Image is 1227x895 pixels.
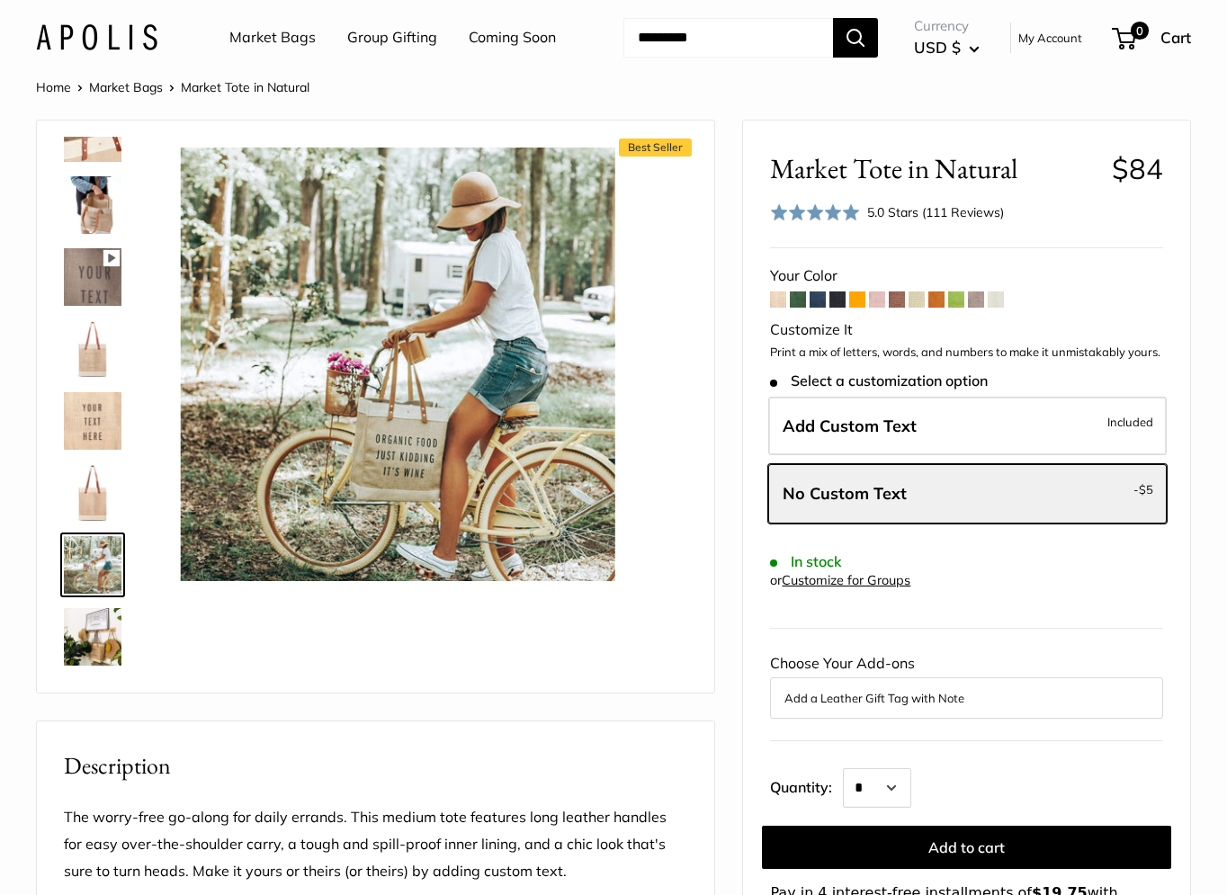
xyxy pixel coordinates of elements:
[914,13,980,39] span: Currency
[60,317,125,381] a: description_Seal of authenticity printed on the backside of every bag.
[1133,479,1153,500] span: -
[60,245,125,309] a: Market Tote in Natural
[1112,151,1163,186] span: $84
[64,392,121,450] img: description_Custom printed text with eco-friendly ink.
[1160,28,1191,47] span: Cart
[181,148,614,581] img: Market Tote in Natural
[1107,411,1153,433] span: Included
[36,79,71,95] a: Home
[89,79,163,95] a: Market Bags
[783,483,907,504] span: No Custom Text
[770,763,843,808] label: Quantity:
[770,152,1097,185] span: Market Tote in Natural
[770,650,1163,719] div: Choose Your Add-ons
[60,173,125,237] a: description_Inner pocket good for daily drivers.
[469,24,556,51] a: Coming Soon
[833,18,878,58] button: Search
[1131,22,1149,40] span: 0
[347,24,437,51] a: Group Gifting
[64,248,121,306] img: Market Tote in Natural
[770,568,910,593] div: or
[770,372,987,389] span: Select a customization option
[619,139,692,157] span: Best Seller
[1018,27,1082,49] a: My Account
[60,604,125,669] a: Market Tote in Natural
[181,79,309,95] span: Market Tote in Natural
[1114,23,1191,52] a: 0 Cart
[914,38,961,57] span: USD $
[64,608,121,666] img: Market Tote in Natural
[768,397,1167,456] label: Add Custom Text
[14,827,193,881] iframe: Sign Up via Text for Offers
[1139,482,1153,497] span: $5
[60,533,125,597] a: Market Tote in Natural
[64,536,121,594] img: Market Tote in Natural
[867,202,1004,222] div: 5.0 Stars (111 Reviews)
[64,804,687,885] p: The worry-free go-along for daily errands. This medium tote features long leather handles for eas...
[768,464,1167,524] label: Leave Blank
[784,687,1149,709] button: Add a Leather Gift Tag with Note
[36,24,157,50] img: Apolis
[770,200,1004,226] div: 5.0 Stars (111 Reviews)
[783,416,917,436] span: Add Custom Text
[64,176,121,234] img: description_Inner pocket good for daily drivers.
[762,826,1171,869] button: Add to cart
[64,464,121,522] img: description_No need for custom text? Choose this option.
[64,748,687,783] h2: Description
[770,553,841,570] span: In stock
[36,76,309,99] nav: Breadcrumb
[623,18,833,58] input: Search...
[770,317,1163,344] div: Customize It
[782,572,910,588] a: Customize for Groups
[60,461,125,525] a: description_No need for custom text? Choose this option.
[914,33,980,62] button: USD $
[229,24,316,51] a: Market Bags
[64,320,121,378] img: description_Seal of authenticity printed on the backside of every bag.
[60,389,125,453] a: description_Custom printed text with eco-friendly ink.
[770,344,1163,362] p: Print a mix of letters, words, and numbers to make it unmistakably yours.
[770,263,1163,290] div: Your Color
